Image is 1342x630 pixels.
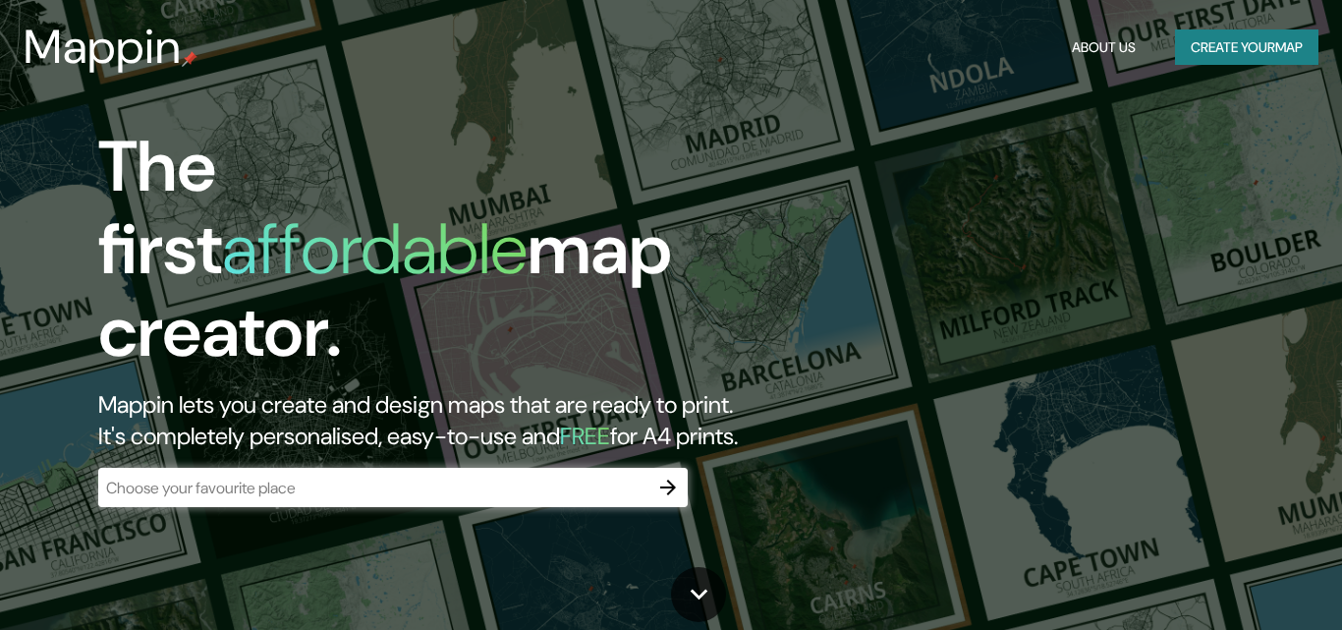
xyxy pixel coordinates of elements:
button: About Us [1064,29,1144,66]
h3: Mappin [24,20,182,75]
button: Create yourmap [1175,29,1318,66]
h1: affordable [222,203,528,295]
iframe: Help widget launcher [1167,553,1320,608]
h1: The first map creator. [98,126,769,389]
h2: Mappin lets you create and design maps that are ready to print. It's completely personalised, eas... [98,389,769,452]
img: mappin-pin [182,51,197,67]
input: Choose your favourite place [98,477,648,499]
h5: FREE [560,421,610,451]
